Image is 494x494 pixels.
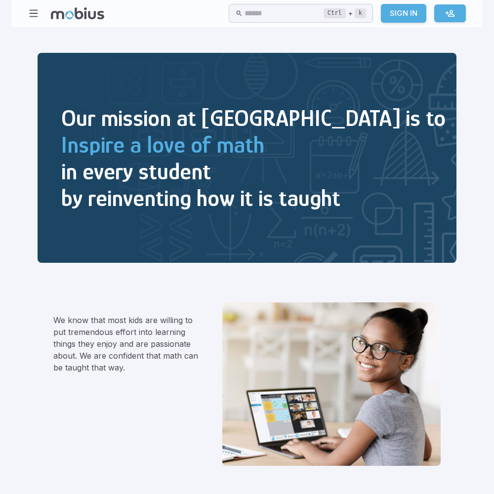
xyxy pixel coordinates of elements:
img: Inspire [38,53,456,263]
h2: in every student [61,158,446,185]
img: We believe that learning math can and should be fun. [222,302,441,466]
a: Sign In [381,4,426,23]
kbd: Ctrl [324,8,346,18]
kbd: k [355,8,366,18]
h2: Our mission at [GEOGRAPHIC_DATA] is to [61,105,446,131]
div: + [324,7,366,19]
h2: Inspire a love of math [61,131,446,158]
p: We know that most kids are willing to put tremendous effort into learning things they enjoy and a... [53,314,199,373]
h2: by reinventing how it is taught [61,185,446,211]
